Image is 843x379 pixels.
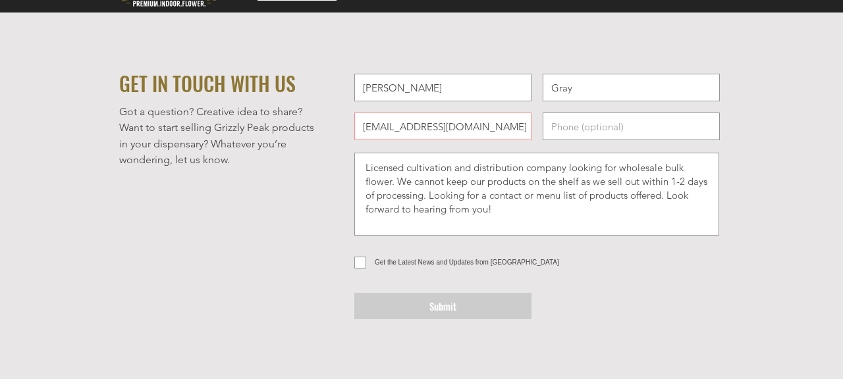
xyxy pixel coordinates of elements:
[354,153,719,236] textarea: Licensed cultivation and distribution company looking for wholesale bulk flower. We cannot keep o...
[543,113,720,140] input: Phone (optional)
[119,121,314,166] span: Want to start selling Grizzly Peak products in your dispensary? Whatever you’re wondering, let us...
[429,299,456,313] span: Submit
[375,259,559,266] span: Get the Latest News and Updates from [GEOGRAPHIC_DATA]
[354,113,531,140] input: Email
[543,74,720,101] input: Last Name
[119,68,296,98] span: GET IN TOUCH WITH US
[354,74,531,101] input: First Name
[354,293,531,319] button: Submit
[119,105,302,118] span: Got a question? Creative idea to share?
